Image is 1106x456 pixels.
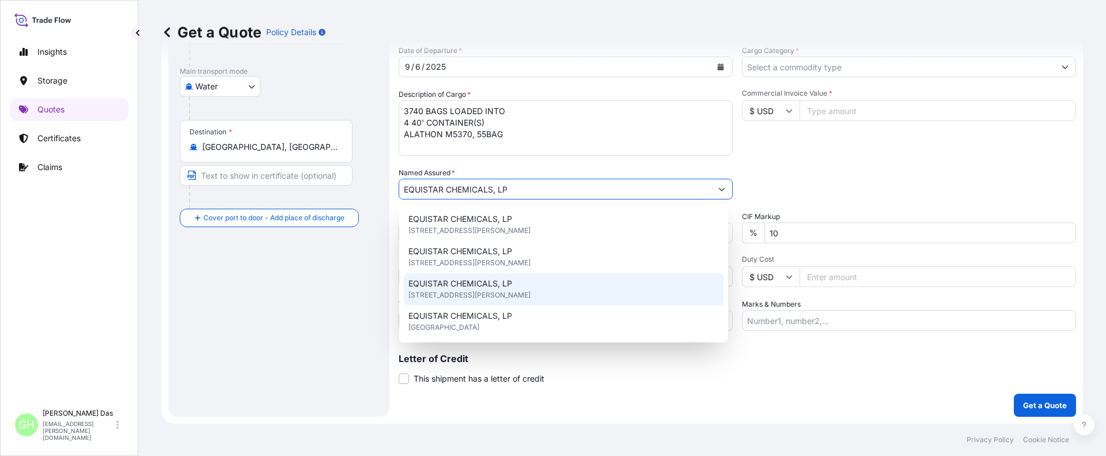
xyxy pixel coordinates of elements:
[408,289,531,301] span: [STREET_ADDRESS][PERSON_NAME]
[711,179,732,199] button: Show suggestions
[408,310,512,322] span: EQUISTAR CHEMICALS, LP
[399,89,471,100] label: Description of Cargo
[1023,400,1067,411] p: Get a Quote
[408,278,512,289] span: EQUISTAR CHEMICALS, LP
[399,211,733,220] span: Freight Cost
[37,133,81,144] p: Certificates
[1023,435,1069,444] p: Cookie Notice
[19,419,34,431] span: GH
[37,104,65,115] p: Quotes
[202,141,338,153] input: Destination
[743,56,1055,77] input: Select a commodity type
[742,255,1076,264] span: Duty Cost
[800,266,1076,287] input: Enter amount
[404,60,411,74] div: month,
[408,225,531,236] span: [STREET_ADDRESS][PERSON_NAME]
[408,246,512,257] span: EQUISTAR CHEMICALS, LP
[742,223,764,243] div: %
[967,435,1014,444] p: Privacy Policy
[404,209,724,338] div: Suggestions
[180,165,353,186] input: Text to appear on certificate
[399,179,711,199] input: Full name
[399,354,1076,363] p: Letter of Credit
[425,60,447,74] div: year,
[408,213,512,225] span: EQUISTAR CHEMICALS, LP
[414,373,544,385] span: This shipment has a letter of credit
[37,161,62,173] p: Claims
[742,310,1076,331] input: Number1, number2,...
[764,223,1076,243] input: Enter percentage
[203,212,344,224] span: Cover port to door - Add place of discharge
[195,81,218,92] span: Water
[190,127,232,137] div: Destination
[408,257,531,269] span: [STREET_ADDRESS][PERSON_NAME]
[1055,56,1075,77] button: Show suggestions
[266,27,316,38] p: Policy Details
[742,89,1076,98] span: Commercial Invoice Value
[399,266,733,287] input: Your internal reference
[711,58,730,76] button: Calendar
[43,420,114,441] p: [EMAIL_ADDRESS][PERSON_NAME][DOMAIN_NAME]
[161,23,262,42] p: Get a Quote
[399,299,441,310] label: Vessel Name
[742,211,780,223] label: CIF Markup
[37,46,67,58] p: Insights
[399,255,433,266] label: Reference
[414,60,422,74] div: day,
[422,60,425,74] div: /
[180,76,260,97] button: Select transport
[399,167,455,179] label: Named Assured
[37,75,67,86] p: Storage
[411,60,414,74] div: /
[800,100,1076,121] input: Type amount
[408,322,479,333] span: [GEOGRAPHIC_DATA]
[43,409,114,418] p: [PERSON_NAME] Das
[742,299,801,310] label: Marks & Numbers
[180,67,378,76] p: Main transport mode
